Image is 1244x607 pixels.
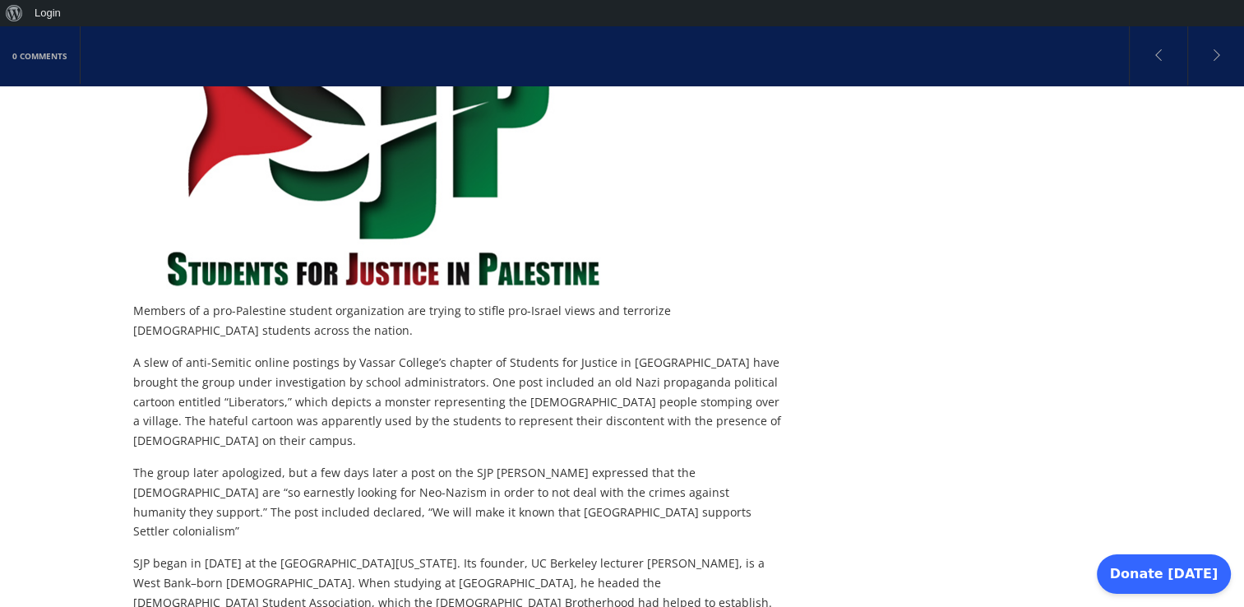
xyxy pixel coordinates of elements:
img: studentpalestinearticle [133,1,627,289]
p: embers of a pro-Palestine student organization are trying to stifle pro-Israel views and terroriz... [133,301,785,341]
p: A slew of anti-Semitic online postings by Vassar College’s chapter of Students for Justice in [GE... [133,353,785,451]
p: The group later apologized, but a few days later a post on the SJP [PERSON_NAME] expressed that t... [133,463,785,541]
span: M [133,303,144,318]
